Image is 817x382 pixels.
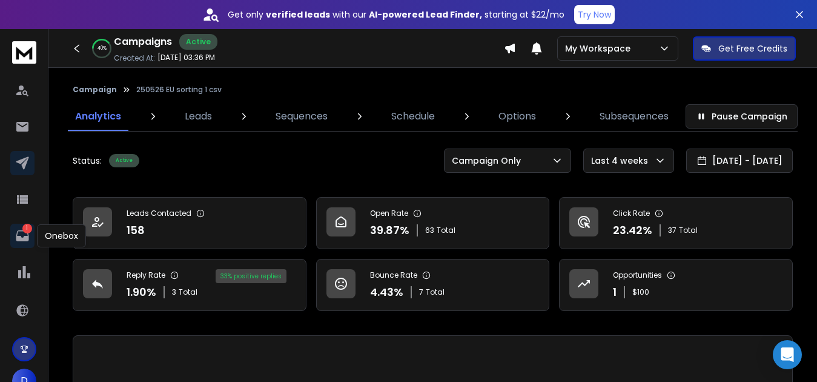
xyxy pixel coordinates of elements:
button: Pause Campaign [686,104,798,129]
p: Sequences [276,109,328,124]
span: Total [679,226,698,235]
a: Subsequences [592,102,676,131]
p: Open Rate [370,209,408,218]
span: Total [426,287,445,297]
a: Analytics [68,102,128,131]
span: 3 [172,287,176,297]
p: 1 [613,284,617,301]
p: Click Rate [613,209,650,218]
p: Last 4 weeks [591,155,653,167]
a: Open Rate39.87%63Total [316,197,550,249]
strong: AI-powered Lead Finder, [369,8,482,21]
p: Analytics [75,109,121,124]
div: Active [179,34,217,50]
a: 1 [10,224,35,248]
p: Bounce Rate [370,270,417,280]
span: 37 [668,226,676,235]
p: 39.87 % [370,222,409,239]
p: Subsequences [600,109,669,124]
a: Schedule [384,102,442,131]
a: Click Rate23.42%37Total [559,197,793,249]
button: [DATE] - [DATE] [686,149,793,173]
p: 23.42 % [613,222,652,239]
p: Status: [73,155,102,167]
p: Created At: [114,53,155,63]
p: Get only with our starting at $22/mo [228,8,564,21]
div: Open Intercom Messenger [773,340,802,369]
p: [DATE] 03:36 PM [157,53,215,62]
p: 158 [127,222,145,239]
p: 250526 EU sorting 1 csv [136,85,222,95]
p: Leads Contacted [127,209,191,218]
p: 40 % [98,45,107,52]
p: Schedule [391,109,435,124]
p: Leads [185,109,212,124]
p: Reply Rate [127,270,165,280]
h1: Campaigns [114,35,172,49]
p: Opportunities [613,270,662,280]
p: Try Now [578,8,611,21]
a: Sequences [268,102,335,131]
span: Total [437,226,455,235]
p: Get Free Credits [718,42,787,55]
p: Options [498,109,536,124]
p: 4.43 % [370,284,403,301]
img: logo [12,41,36,64]
span: 7 [419,287,423,297]
p: My Workspace [565,42,635,55]
a: Opportunities1$100 [559,259,793,311]
div: Active [109,154,139,167]
strong: verified leads [266,8,330,21]
a: Reply Rate1.90%3Total33% positive replies [73,259,306,311]
button: Get Free Credits [693,36,796,61]
button: Try Now [574,5,615,24]
a: Options [491,102,543,131]
button: Campaign [73,85,117,95]
p: 1.90 % [127,284,156,301]
div: Onebox [37,224,86,247]
span: Total [179,287,197,297]
a: Bounce Rate4.43%7Total [316,259,550,311]
a: Leads Contacted158 [73,197,306,249]
span: 63 [425,226,434,235]
p: 1 [22,224,32,233]
p: Campaign Only [452,155,526,167]
div: 33 % positive replies [216,269,286,283]
p: $ 100 [632,287,649,297]
a: Leads [177,102,219,131]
